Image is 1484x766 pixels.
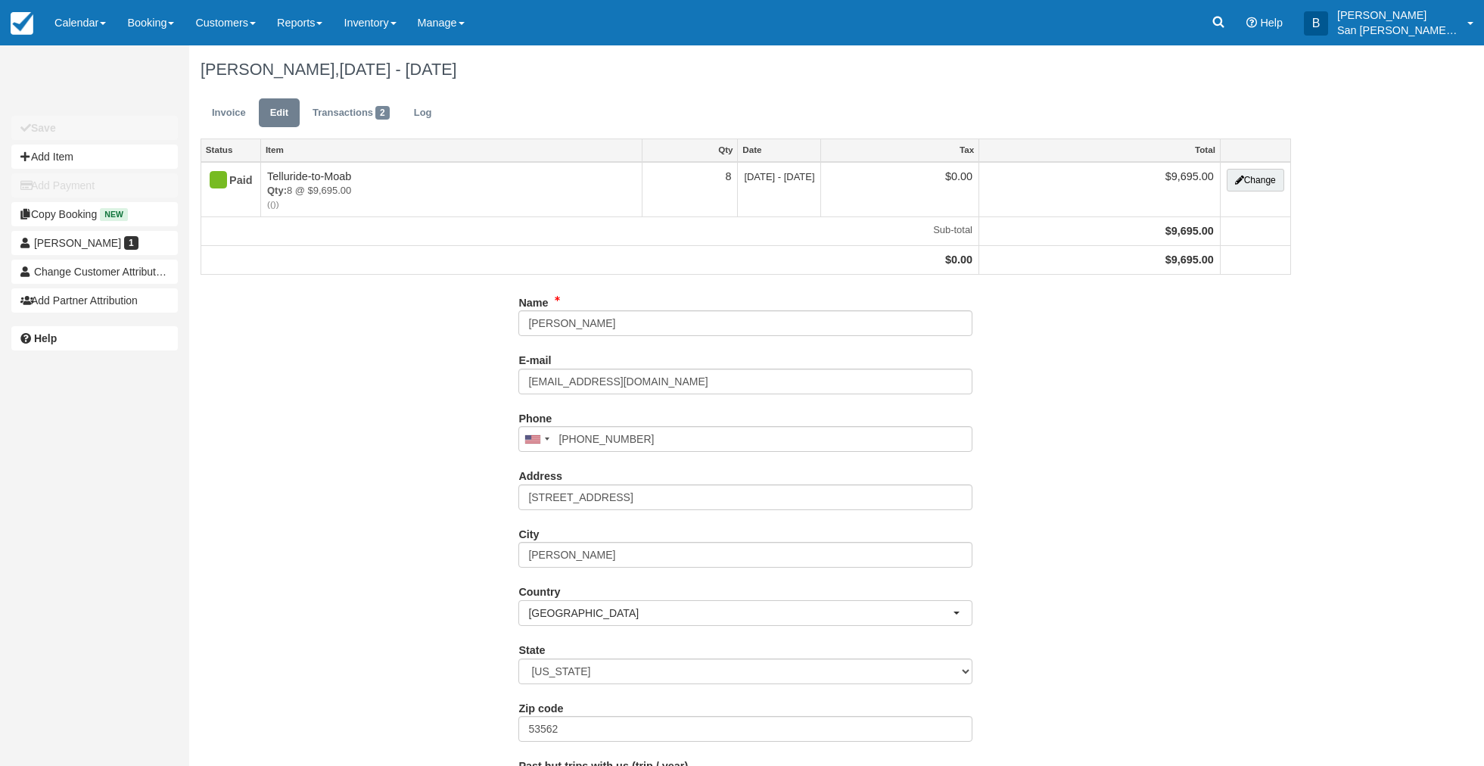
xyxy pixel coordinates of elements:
[979,139,1220,160] a: Total
[518,600,972,626] button: [GEOGRAPHIC_DATA]
[642,139,737,160] a: Qty
[11,145,178,169] button: Add Item
[518,637,545,659] label: State
[518,463,562,484] label: Address
[744,171,814,182] span: [DATE] - [DATE]
[11,288,178,313] button: Add Partner Attribution
[267,185,287,196] strong: Qty
[259,98,300,128] a: Edit
[518,406,552,427] label: Phone
[11,231,178,255] a: [PERSON_NAME] 1
[339,60,456,79] span: [DATE] - [DATE]
[201,98,257,128] a: Invoice
[403,98,443,128] a: Log
[945,254,972,266] strong: $0.00
[1260,17,1283,29] span: Help
[11,202,178,226] button: Copy Booking New
[267,198,636,211] em: (())
[261,139,642,160] a: Item
[34,332,57,344] b: Help
[1165,254,1214,266] strong: $9,695.00
[528,606,953,621] span: [GEOGRAPHIC_DATA]
[11,260,178,284] button: Change Customer Attribution
[518,522,539,543] label: City
[124,236,138,250] span: 1
[201,139,260,160] a: Status
[11,12,33,35] img: checkfront-main-nav-mini-logo.png
[201,61,1291,79] h1: [PERSON_NAME],
[375,106,390,120] span: 2
[518,696,563,717] label: Zip code
[207,169,241,193] div: Paid
[11,116,178,140] button: Save
[1337,8,1458,23] p: [PERSON_NAME]
[821,139,978,160] a: Tax
[1337,23,1458,38] p: San [PERSON_NAME] Hut Systems
[301,98,401,128] a: Transactions2
[518,290,548,311] label: Name
[34,237,121,249] span: [PERSON_NAME]
[1246,17,1257,28] i: Help
[11,173,178,198] button: Add Payment
[821,162,979,217] td: $0.00
[738,139,820,160] a: Date
[100,208,128,221] span: New
[1227,169,1284,191] button: Change
[978,162,1220,217] td: $9,695.00
[642,162,738,217] td: 8
[207,223,972,238] em: Sub-total
[261,162,642,217] td: Telluride-to-Moab
[34,266,170,278] span: Change Customer Attribution
[519,427,554,451] div: United States: +1
[1165,225,1214,237] strong: $9,695.00
[518,579,560,600] label: Country
[11,326,178,350] a: Help
[31,122,56,134] b: Save
[1304,11,1328,36] div: B
[518,347,551,369] label: E-mail
[267,184,636,210] em: 8 @ $9,695.00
